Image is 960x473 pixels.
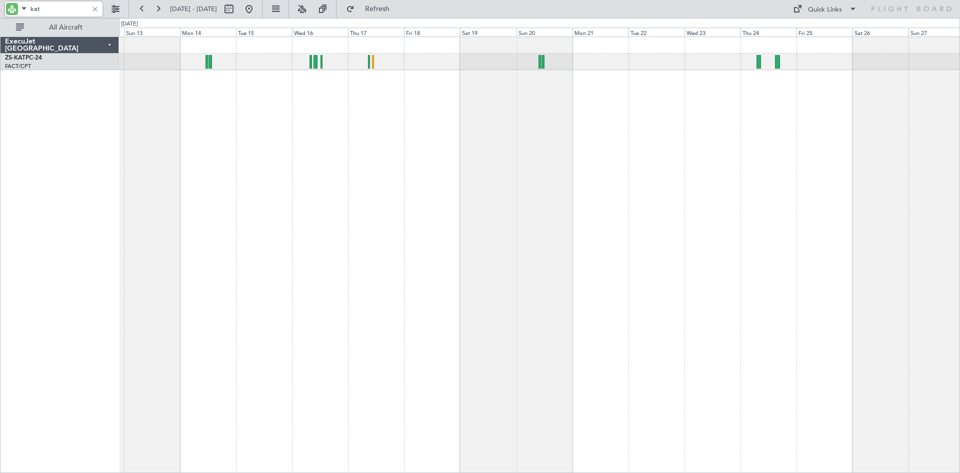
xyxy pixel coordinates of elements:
[236,28,292,37] div: Tue 15
[684,28,740,37] div: Wed 23
[348,28,404,37] div: Thu 17
[5,63,31,70] a: FACT/CPT
[356,6,398,13] span: Refresh
[516,28,572,37] div: Sun 20
[124,28,180,37] div: Sun 13
[170,5,217,14] span: [DATE] - [DATE]
[292,28,348,37] div: Wed 16
[180,28,236,37] div: Mon 14
[5,55,25,61] span: ZS-KAT
[121,20,138,29] div: [DATE]
[11,20,108,36] button: All Aircraft
[796,28,852,37] div: Fri 25
[5,55,42,61] a: ZS-KATPC-24
[740,28,796,37] div: Thu 24
[404,28,460,37] div: Fri 18
[852,28,908,37] div: Sat 26
[460,28,516,37] div: Sat 19
[341,1,401,17] button: Refresh
[30,2,88,17] input: A/C (Reg. or Type)
[788,1,862,17] button: Quick Links
[628,28,684,37] div: Tue 22
[26,24,105,31] span: All Aircraft
[808,5,842,15] div: Quick Links
[572,28,628,37] div: Mon 21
